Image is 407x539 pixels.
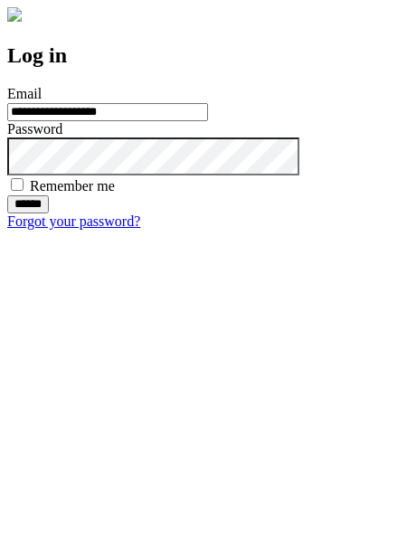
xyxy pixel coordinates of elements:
label: Email [7,86,42,101]
h2: Log in [7,43,400,68]
a: Forgot your password? [7,213,140,229]
label: Remember me [30,178,115,194]
label: Password [7,121,62,137]
img: logo-4e3dc11c47720685a147b03b5a06dd966a58ff35d612b21f08c02c0306f2b779.png [7,7,22,22]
